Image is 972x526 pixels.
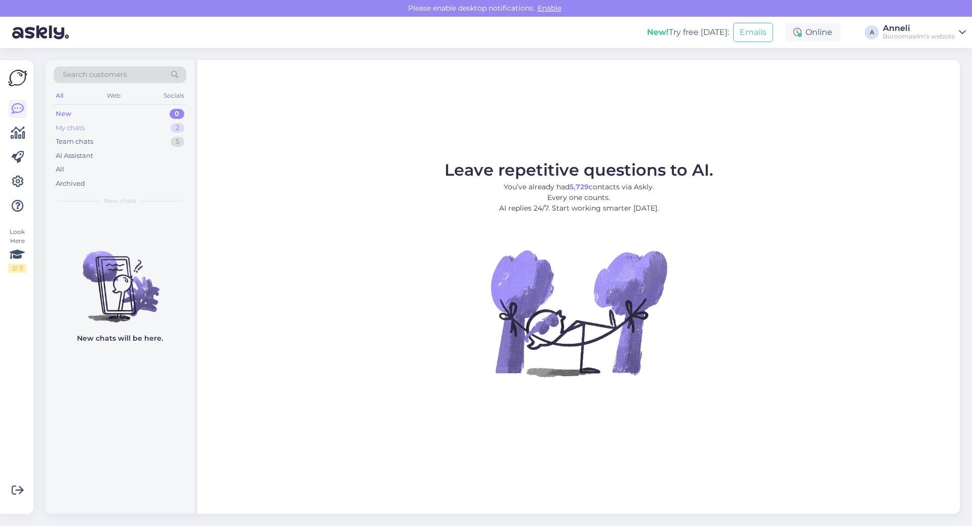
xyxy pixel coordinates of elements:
p: New chats will be here. [77,333,163,344]
div: 2 / 3 [8,264,26,273]
div: All [56,165,64,175]
span: Leave repetitive questions to AI. [444,160,713,180]
b: New! [647,27,669,37]
img: No Chat active [488,222,670,404]
div: My chats [56,123,85,133]
span: Enable [535,4,564,13]
div: Try free [DATE]: [647,26,729,38]
div: Archived [56,179,85,189]
div: Anneli [883,24,955,32]
img: Askly Logo [8,68,27,88]
div: 5 [171,137,184,147]
div: Büroomaailm's website [883,32,955,41]
div: New [56,109,71,119]
button: Emails [733,23,773,42]
div: AI Assistant [56,151,93,161]
a: AnneliBüroomaailm's website [883,24,966,41]
div: 2 [171,123,184,133]
div: All [54,89,65,102]
div: Look Here [8,227,26,273]
span: New chats [104,196,136,206]
div: Web [105,89,123,102]
div: 0 [170,109,184,119]
div: Online [785,23,840,42]
div: Socials [161,89,186,102]
img: No chats [46,233,194,324]
b: 5,729 [570,182,589,191]
span: Search customers [63,69,127,80]
div: Team chats [56,137,93,147]
p: You’ve already had contacts via Askly. Every one counts. AI replies 24/7. Start working smarter [... [444,182,713,214]
div: A [865,25,879,39]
